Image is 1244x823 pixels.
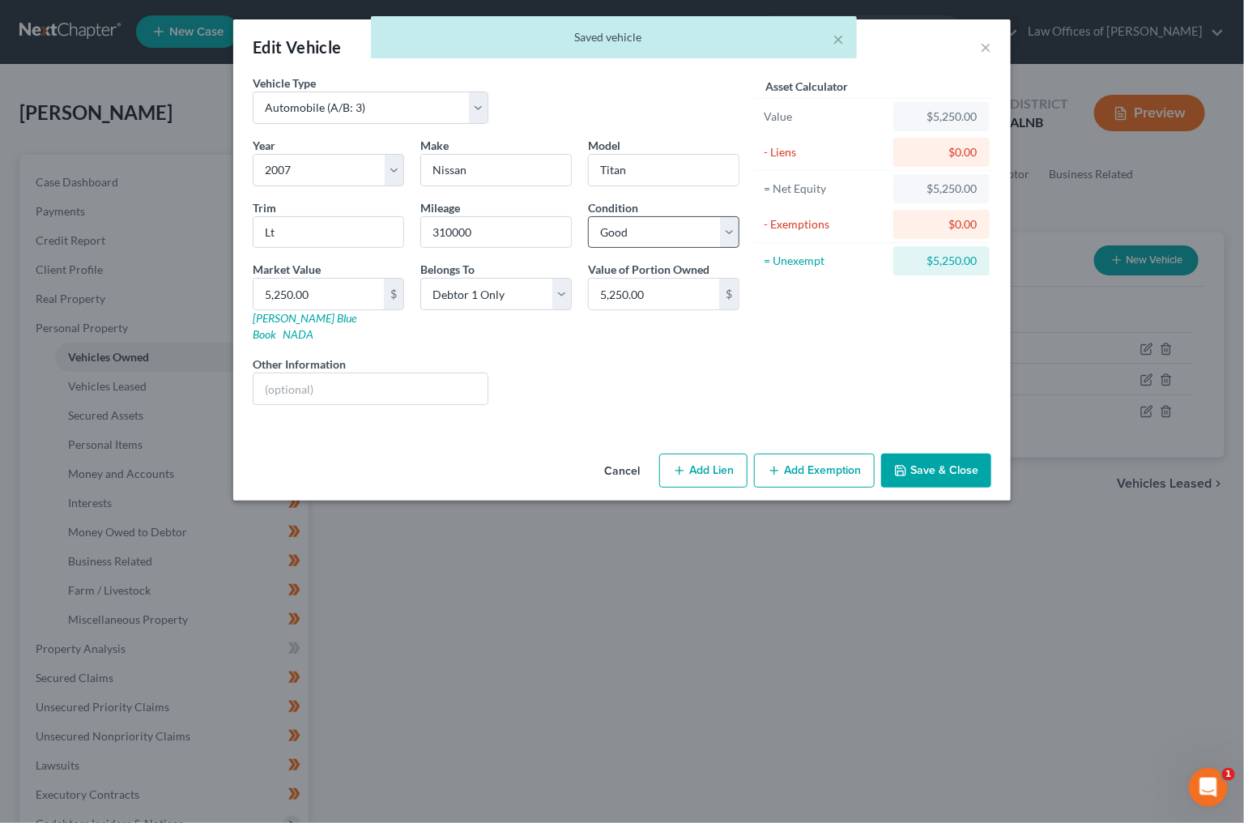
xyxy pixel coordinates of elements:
label: Other Information [253,356,346,373]
div: $5,250.00 [906,181,977,197]
button: × [833,29,844,49]
div: $5,250.00 [906,109,977,125]
div: = Unexempt [764,253,886,269]
input: (optional) [253,373,488,404]
label: Model [588,137,620,154]
div: $0.00 [906,216,977,232]
label: Vehicle Type [253,75,316,92]
iframe: Intercom live chat [1189,768,1228,807]
span: Make [420,139,449,152]
button: Cancel [591,455,653,488]
label: Trim [253,199,276,216]
label: Condition [588,199,638,216]
div: Value [764,109,886,125]
a: [PERSON_NAME] Blue Book [253,311,356,341]
input: ex. LS, LT, etc [253,217,403,248]
input: ex. Nissan [421,155,571,185]
span: 1 [1222,768,1235,781]
div: = Net Equity [764,181,886,197]
a: NADA [283,327,313,341]
div: Saved vehicle [384,29,844,45]
span: Belongs To [420,262,475,276]
label: Year [253,137,275,154]
div: $0.00 [906,144,977,160]
div: - Liens [764,144,886,160]
input: 0.00 [589,279,719,309]
button: Save & Close [881,454,991,488]
div: $ [384,279,403,309]
div: $ [719,279,739,309]
label: Mileage [420,199,460,216]
button: Add Lien [659,454,748,488]
input: 0.00 [253,279,384,309]
label: Market Value [253,261,321,278]
label: Value of Portion Owned [588,261,709,278]
input: -- [421,217,571,248]
label: Asset Calculator [765,78,848,95]
button: Add Exemption [754,454,875,488]
div: $5,250.00 [906,253,977,269]
div: - Exemptions [764,216,886,232]
input: ex. Altima [589,155,739,185]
